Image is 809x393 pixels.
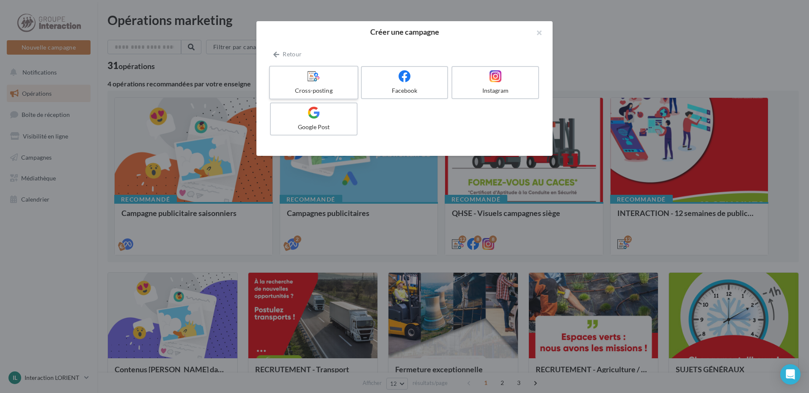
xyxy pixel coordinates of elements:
div: Cross-posting [273,86,354,95]
button: Retour [270,49,305,59]
div: Instagram [456,86,535,95]
h2: Créer une campagne [270,28,539,36]
div: Google Post [274,123,353,131]
div: Facebook [365,86,444,95]
div: Open Intercom Messenger [780,364,801,385]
